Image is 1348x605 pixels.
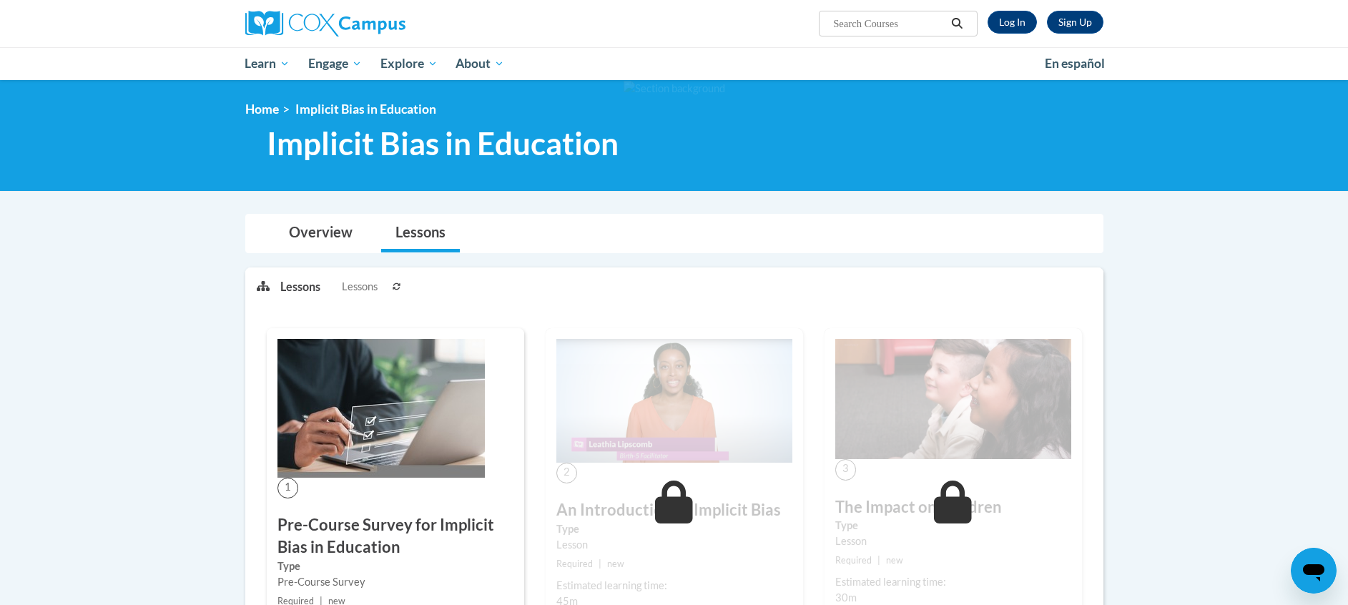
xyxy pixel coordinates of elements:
[277,514,513,559] h3: Pre-Course Survey for Implicit Bias in Education
[832,15,946,32] input: Search Courses
[835,459,856,480] span: 3
[280,279,320,295] p: Lessons
[624,81,725,97] img: Section background
[308,55,362,72] span: Engage
[245,11,517,36] a: Cox Campus
[835,591,857,604] span: 30m
[456,55,504,72] span: About
[835,533,1071,549] div: Lesson
[342,279,378,295] span: Lessons
[556,499,792,521] h3: An Introduction to Implicit Bias
[988,11,1037,34] a: Log In
[275,215,367,252] a: Overview
[245,55,290,72] span: Learn
[946,15,968,32] button: Search
[446,47,513,80] a: About
[224,47,1125,80] div: Main menu
[236,47,300,80] a: Learn
[835,339,1071,460] img: Course Image
[1047,11,1103,34] a: Register
[877,555,880,566] span: |
[1291,548,1337,594] iframe: Button to launch messaging window
[1045,56,1105,71] span: En español
[556,537,792,553] div: Lesson
[277,478,298,498] span: 1
[886,555,903,566] span: new
[245,102,279,117] a: Home
[556,463,577,483] span: 2
[556,559,593,569] span: Required
[556,339,792,463] img: Course Image
[835,574,1071,590] div: Estimated learning time:
[556,578,792,594] div: Estimated learning time:
[835,496,1071,518] h3: The Impact on Children
[277,339,485,478] img: Course Image
[299,47,371,80] a: Engage
[599,559,601,569] span: |
[277,574,513,590] div: Pre-Course Survey
[371,47,447,80] a: Explore
[1035,49,1114,79] a: En español
[607,559,624,569] span: new
[380,55,438,72] span: Explore
[245,11,405,36] img: Cox Campus
[381,215,460,252] a: Lessons
[295,102,436,117] span: Implicit Bias in Education
[556,521,792,537] label: Type
[277,559,513,574] label: Type
[267,124,619,162] span: Implicit Bias in Education
[835,555,872,566] span: Required
[835,518,1071,533] label: Type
